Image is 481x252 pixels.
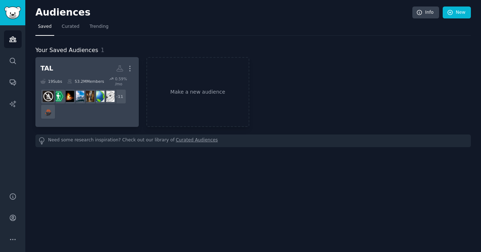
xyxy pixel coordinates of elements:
a: Make a new audience [146,57,250,127]
div: 53.2M Members [67,76,104,86]
a: Info [412,7,439,19]
img: hiking [73,91,84,102]
div: Need some research inspiration? Check out our library of [35,134,471,147]
img: backpacking [93,91,104,102]
span: Trending [90,24,108,30]
img: bitcheswithtaste [83,91,94,102]
span: Saved [38,24,52,30]
img: hikinggear [53,91,64,102]
img: Ultralight [103,91,115,102]
h2: Audiences [35,7,412,18]
span: 1 [101,47,104,54]
div: + 11 [111,89,126,104]
span: Curated [62,24,80,30]
img: GummySearch logo [4,7,21,19]
a: Saved [35,21,54,36]
a: Curated Audiences [176,137,218,145]
a: New [443,7,471,19]
a: Trending [87,21,111,36]
span: Your Saved Audiences [35,46,98,55]
a: TAL19Subs53.2MMembers0.59% /mo+11UltralightbackpackingbitcheswithtastehikingcampinghikinggearCamp... [35,57,139,127]
a: Curated [59,21,82,36]
div: 19 Sub s [40,76,62,86]
div: 0.59 % /mo [115,76,133,86]
img: CampingGear [43,91,54,102]
img: CampingandHiking [43,106,54,117]
img: camping [63,91,74,102]
div: TAL [40,64,53,73]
